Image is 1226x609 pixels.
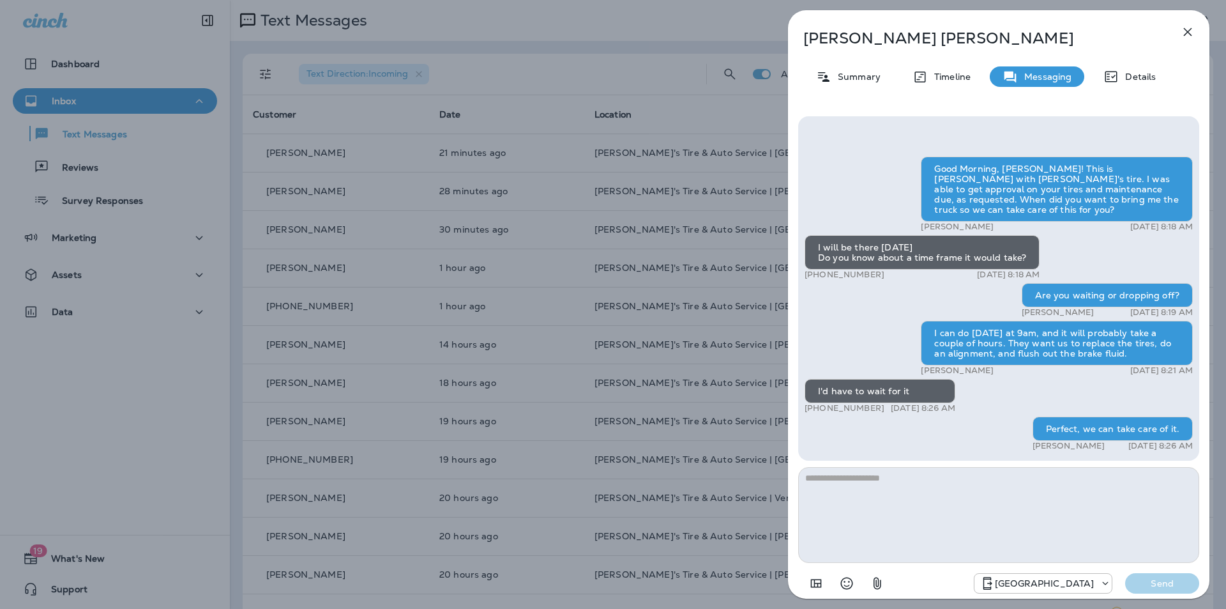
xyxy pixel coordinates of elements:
div: I'd have to wait for it [805,379,955,403]
p: [PHONE_NUMBER] [805,270,884,280]
div: I can do [DATE] at 9am, and it will probably take a couple of hours. They want us to replace the ... [921,321,1193,366]
div: +1 (225) 673-9000 [974,576,1112,591]
p: [GEOGRAPHIC_DATA] [995,578,1094,589]
p: [DATE] 8:19 AM [1130,307,1193,318]
p: [PERSON_NAME] [1022,307,1094,318]
p: [DATE] 8:21 AM [1130,366,1193,376]
div: Perfect, we can take care of it. [1033,417,1193,441]
div: I will be there [DATE] Do you know about a time frame it would take? [805,235,1040,270]
p: [DATE] 8:26 AM [891,403,955,413]
p: Messaging [1018,72,1071,82]
p: [PERSON_NAME] [921,222,994,232]
button: Select an emoji [834,571,859,596]
p: [PHONE_NUMBER] [805,403,884,413]
div: Good Morning, [PERSON_NAME]! This is [PERSON_NAME] with [PERSON_NAME]'s tire. I was able to get a... [921,157,1193,222]
p: Timeline [928,72,971,82]
button: Add in a premade template [803,571,829,596]
div: Are you waiting or dropping off? [1022,283,1193,307]
p: [PERSON_NAME] [1033,441,1105,451]
p: [PERSON_NAME] [921,366,994,376]
p: [DATE] 8:18 AM [977,270,1040,280]
p: [DATE] 8:18 AM [1130,222,1193,232]
p: Details [1119,72,1156,82]
p: [PERSON_NAME] [PERSON_NAME] [803,29,1152,47]
p: [DATE] 8:26 AM [1128,441,1193,451]
p: Summary [831,72,881,82]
